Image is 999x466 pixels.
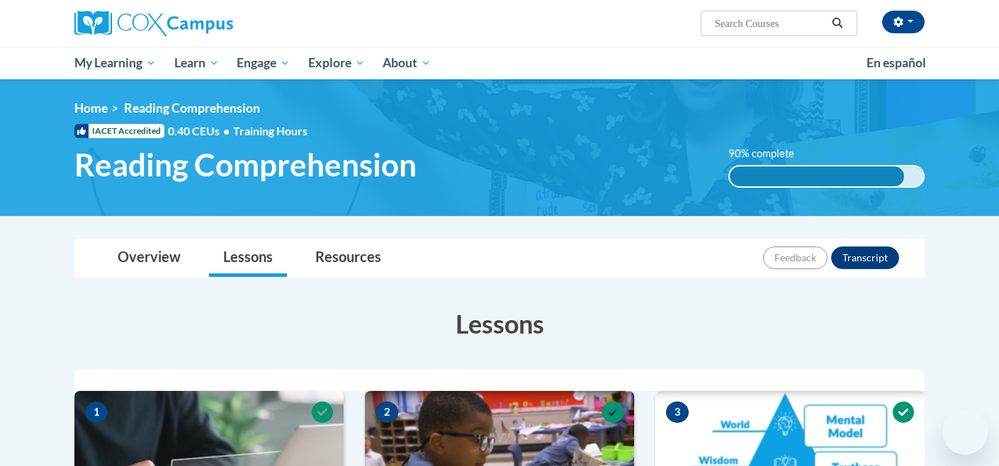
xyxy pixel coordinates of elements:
[74,101,108,115] a: Home
[223,124,230,137] span: •
[383,55,431,72] span: About
[237,55,290,72] span: Engage
[233,124,307,137] span: Training Hours
[374,47,441,79] a: About
[666,402,689,423] span: 3
[728,146,810,161] label: 90% complete
[867,55,926,70] span: En español
[713,15,827,32] input: Search Courses
[74,11,233,36] img: Cox Campus
[124,101,260,115] span: Reading Comprehension
[174,55,219,72] span: Learn
[857,48,935,78] a: En español
[831,246,899,269] button: Transcript
[85,402,108,423] span: 1
[53,47,946,79] div: Main menu
[376,402,398,423] span: 2
[74,55,156,72] span: My Learning
[827,15,848,32] button: Search
[74,306,925,341] h3: Lessons
[299,47,374,79] a: Explore
[301,239,395,277] a: Resources
[730,166,904,186] div: 90% complete
[103,239,195,277] a: Overview
[168,123,233,139] span: 0.40 CEUs
[209,239,287,277] a: Lessons
[74,11,344,36] a: Cox Campus
[65,47,165,79] a: My Learning
[165,47,228,79] a: Learn
[882,11,925,33] button: Account Settings
[942,409,988,455] iframe: Button to launch messaging window
[74,124,164,138] span: IACET Accredited
[227,47,299,79] a: Engage
[74,146,417,183] span: Reading Comprehension
[763,246,828,269] button: Feedback
[308,55,365,72] span: Explore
